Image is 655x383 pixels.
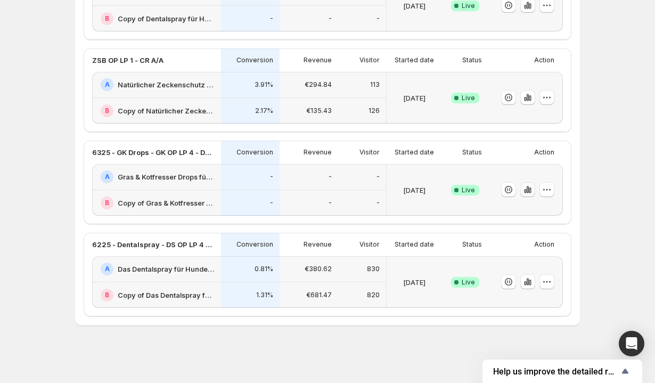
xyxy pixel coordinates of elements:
p: Conversion [236,56,273,64]
button: Show survey - Help us improve the detailed report for A/B campaigns [493,365,632,378]
h2: B [105,291,109,299]
p: Started date [395,148,434,157]
span: Help us improve the detailed report for A/B campaigns [493,366,619,377]
p: Status [462,56,482,64]
p: Started date [395,56,434,64]
p: Conversion [236,240,273,249]
p: - [270,173,273,181]
p: Status [462,148,482,157]
p: 6325 - GK Drops - GK OP LP 4 - Design - (1,3,6) vs. (CFO) [92,147,215,158]
h2: A [105,173,110,181]
h2: Natürlicher Zeckenschutz für Hunde: Jetzt Neukunden Deal sichern! [118,79,215,90]
h2: B [105,107,109,115]
p: Conversion [236,148,273,157]
p: 830 [367,265,380,273]
p: Action [534,240,554,249]
p: €681.47 [306,291,332,299]
h2: Gras & Kotfresser Drops für Hunde: Jetzt Neukunden Deal sichern!-v1 [118,172,215,182]
p: - [270,14,273,23]
p: - [270,199,273,207]
p: - [329,173,332,181]
p: 6225 - Dentalspray - DS OP LP 4 - Offer - (1,3,6) vs. (CFO) [92,239,215,250]
span: Live [462,94,475,102]
div: Open Intercom Messenger [619,331,644,356]
span: Live [462,2,475,10]
p: 0.81% [255,265,273,273]
p: [DATE] [403,277,425,288]
p: 113 [370,80,380,89]
p: €135.43 [306,107,332,115]
p: 1.31% [256,291,273,299]
h2: Copy of Dentalspray für Hunde: Jetzt Neukunden Deal sichern! [118,13,215,24]
p: Revenue [304,148,332,157]
h2: Copy of Gras & Kotfresser Drops für Hunde: Jetzt Neukunden Deal sichern!-v1 [118,198,215,208]
p: Visitor [359,148,380,157]
p: Action [534,56,554,64]
p: Visitor [359,240,380,249]
h2: Copy of Das Dentalspray für Hunde: Jetzt Neukunden Deal sichern!-v1 [118,290,215,300]
p: Status [462,240,482,249]
p: - [376,199,380,207]
p: ZSB OP LP 1 - CR A/A [92,55,163,66]
h2: A [105,80,110,89]
span: Live [462,278,475,287]
p: Revenue [304,56,332,64]
h2: B [105,199,109,207]
p: 2.17% [255,107,273,115]
p: - [376,173,380,181]
p: 820 [367,291,380,299]
h2: B [105,14,109,23]
p: 126 [369,107,380,115]
p: €380.62 [305,265,332,273]
p: - [376,14,380,23]
h2: Das Dentalspray für Hunde: Jetzt Neukunden Deal sichern!-v1 [118,264,215,274]
p: Started date [395,240,434,249]
p: €294.84 [305,80,332,89]
p: Revenue [304,240,332,249]
p: - [329,14,332,23]
p: [DATE] [403,93,425,103]
p: [DATE] [403,185,425,195]
p: Visitor [359,56,380,64]
p: Action [534,148,554,157]
h2: Copy of Natürlicher Zeckenschutz für Hunde: Jetzt Neukunden Deal sichern! [118,105,215,116]
h2: A [105,265,110,273]
p: [DATE] [403,1,425,11]
span: Live [462,186,475,194]
p: - [329,199,332,207]
p: 3.91% [255,80,273,89]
